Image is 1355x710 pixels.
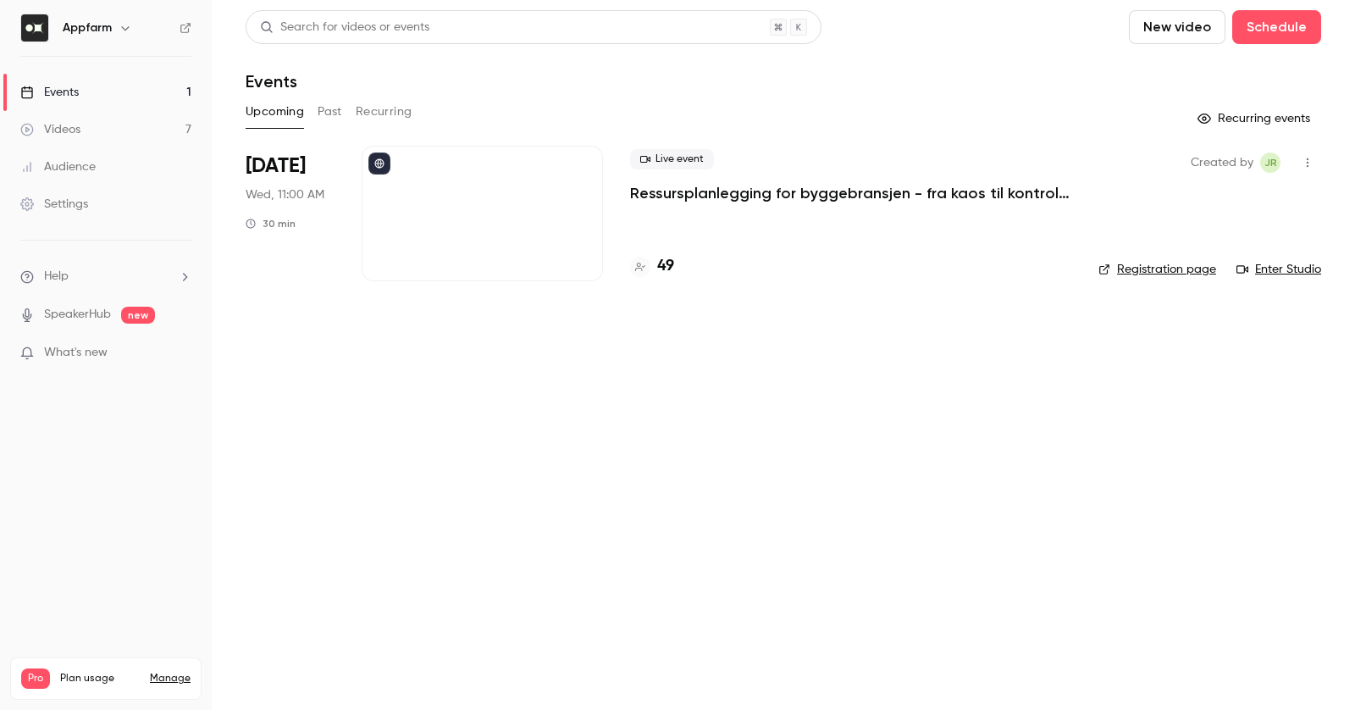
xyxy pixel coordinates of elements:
button: New video [1129,10,1225,44]
h6: Appfarm [63,19,112,36]
div: Audience [20,158,96,175]
span: Wed, 11:00 AM [246,186,324,203]
h1: Events [246,71,297,92]
a: 49 [630,255,674,278]
button: Recurring events [1190,105,1321,132]
span: What's new [44,344,108,362]
div: Settings [20,196,88,213]
button: Past [318,98,342,125]
div: Events [20,84,79,101]
a: SpeakerHub [44,306,111,324]
span: Live event [630,149,714,169]
div: Search for videos or events [260,19,429,36]
li: help-dropdown-opener [20,268,191,286]
button: Schedule [1232,10,1321,44]
span: JR [1264,153,1277,173]
h4: 49 [657,255,674,278]
div: Videos [20,121,80,138]
span: Pro [21,668,50,689]
a: Registration page [1098,261,1216,278]
div: Aug 20 Wed, 11:00 AM (Europe/Oslo) [246,146,335,281]
span: Created by [1191,153,1253,173]
span: Julie Remen [1260,153,1280,173]
a: Manage [150,672,191,685]
button: Upcoming [246,98,304,125]
span: new [121,307,155,324]
a: Enter Studio [1236,261,1321,278]
a: Ressursplanlegging for byggebransjen - fra kaos til kontroll på rekordtid [630,183,1071,203]
span: Plan usage [60,672,140,685]
button: Recurring [356,98,412,125]
span: Help [44,268,69,286]
div: 30 min [246,217,296,230]
span: [DATE] [246,153,306,180]
img: Appfarm [21,14,48,42]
